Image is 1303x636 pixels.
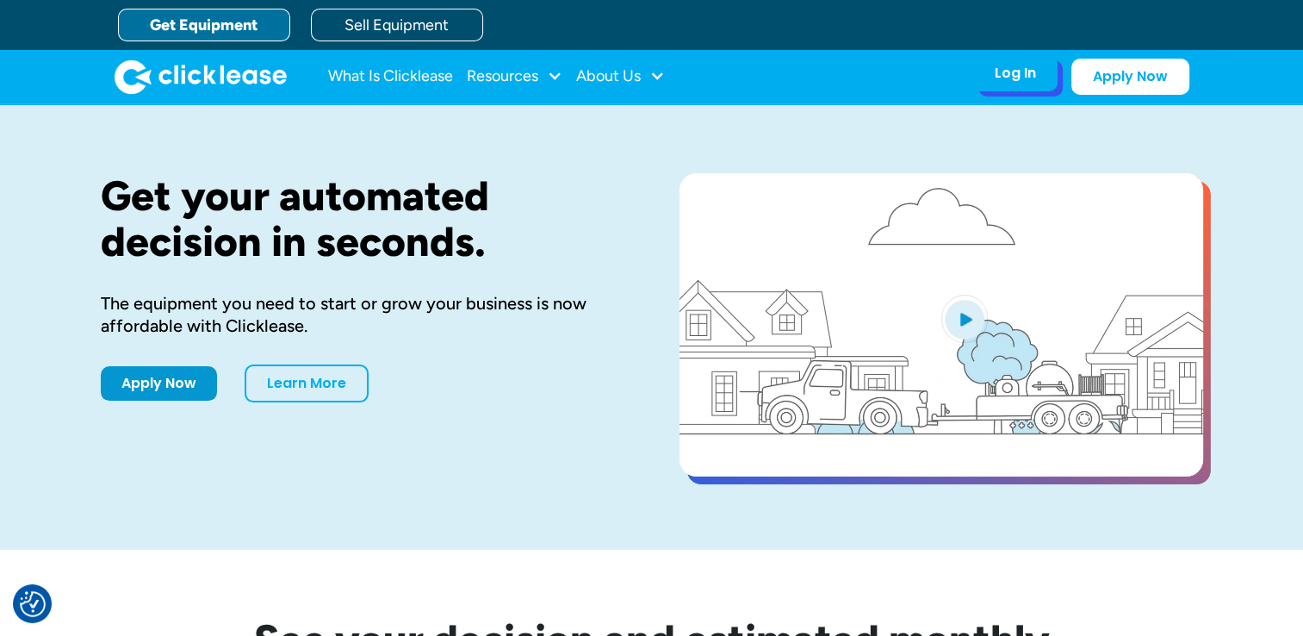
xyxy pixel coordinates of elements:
[20,591,46,617] button: Consent Preferences
[1071,59,1189,95] a: Apply Now
[101,366,217,401] a: Apply Now
[941,295,988,343] img: Blue play button logo on a light blue circular background
[115,59,287,94] img: Clicklease logo
[20,591,46,617] img: Revisit consent button
[101,292,624,337] div: The equipment you need to start or grow your business is now affordable with Clicklease.
[995,65,1036,82] div: Log In
[101,173,624,265] h1: Get your automated decision in seconds.
[311,9,483,41] a: Sell Equipment
[245,365,369,402] a: Learn More
[328,59,453,94] a: What Is Clicklease
[118,9,290,41] a: Get Equipment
